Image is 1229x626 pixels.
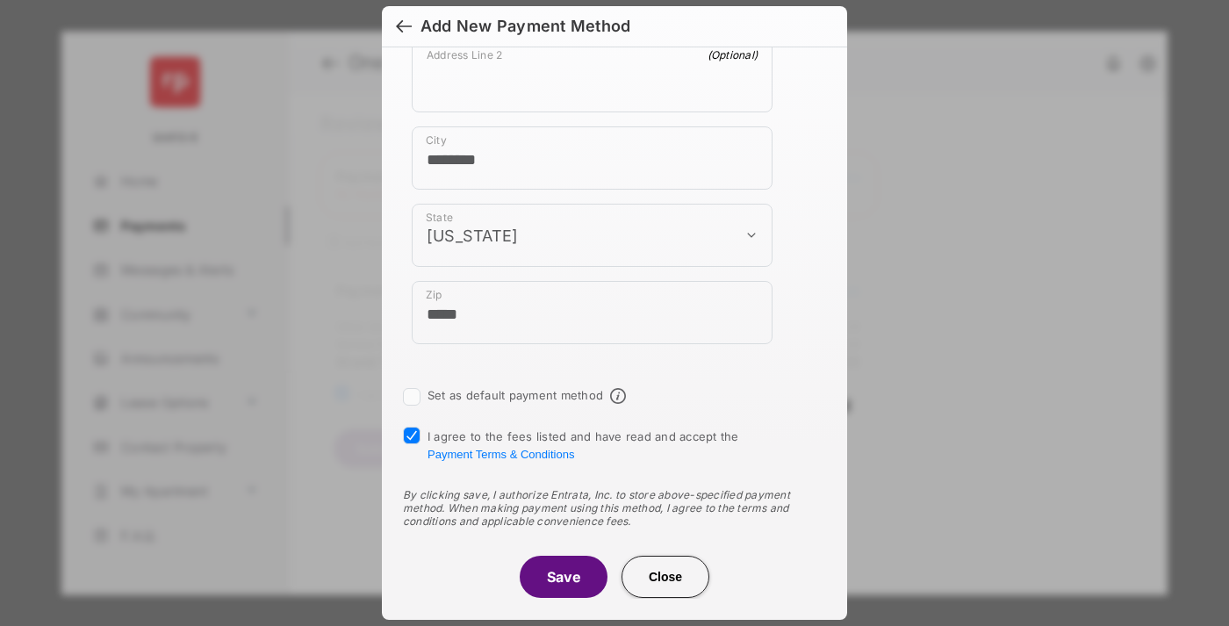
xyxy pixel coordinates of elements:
button: I agree to the fees listed and have read and accept the [428,448,574,461]
span: I agree to the fees listed and have read and accept the [428,429,739,461]
div: Add New Payment Method [420,17,630,36]
div: By clicking save, I authorize Entrata, Inc. to store above-specified payment method. When making ... [403,488,826,528]
button: Close [622,556,709,598]
div: payment_method_screening[postal_addresses][postalCode] [412,281,773,344]
div: payment_method_screening[postal_addresses][locality] [412,126,773,190]
label: Set as default payment method [428,388,603,402]
button: Save [520,556,607,598]
div: payment_method_screening[postal_addresses][addressLine2] [412,40,773,112]
div: payment_method_screening[postal_addresses][administrativeArea] [412,204,773,267]
span: Default payment method info [610,388,626,404]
